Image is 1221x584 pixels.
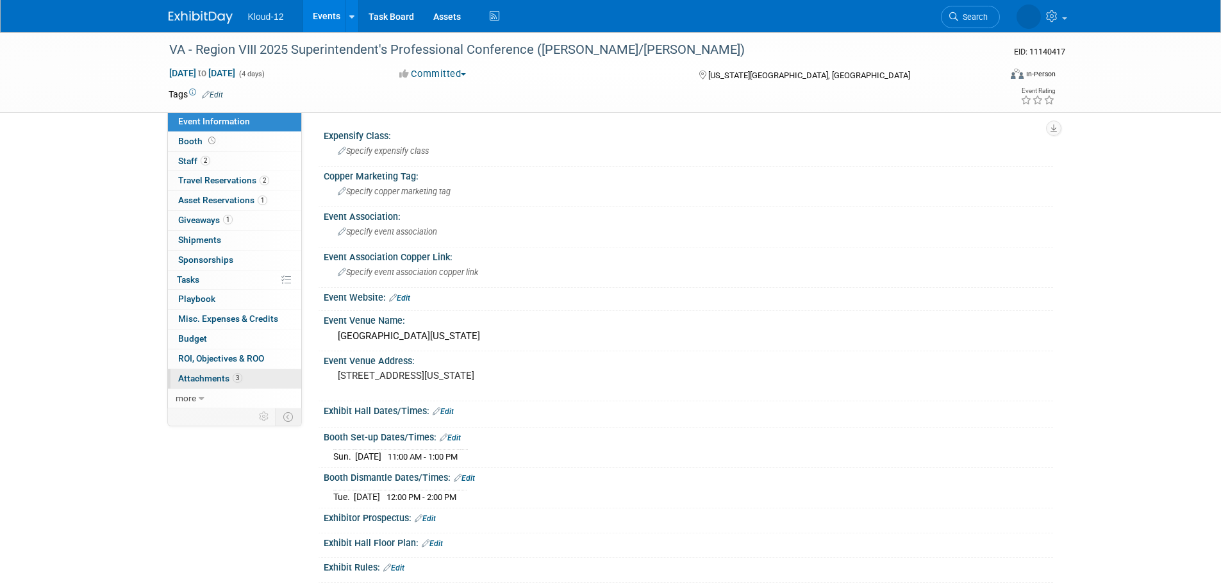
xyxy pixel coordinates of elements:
[178,215,233,225] span: Giveaways
[196,68,208,78] span: to
[708,71,910,80] span: [US_STATE][GEOGRAPHIC_DATA], [GEOGRAPHIC_DATA]
[168,251,301,270] a: Sponsorships
[168,330,301,349] a: Budget
[169,67,236,79] span: [DATE] [DATE]
[440,433,461,442] a: Edit
[941,6,1000,28] a: Search
[1020,88,1055,94] div: Event Rating
[168,132,301,151] a: Booth
[168,231,301,250] a: Shipments
[168,310,301,329] a: Misc. Expenses & Credits
[178,353,264,363] span: ROI, Objectives & ROO
[178,294,215,304] span: Playbook
[201,156,210,165] span: 2
[389,294,410,303] a: Edit
[169,11,233,24] img: ExhibitDay
[176,393,196,403] span: more
[433,407,454,416] a: Edit
[333,449,355,463] td: Sun.
[324,126,1053,142] div: Expensify Class:
[178,136,218,146] span: Booth
[223,215,233,224] span: 1
[338,146,429,156] span: Specify expensify class
[178,235,221,245] span: Shipments
[333,490,354,503] td: Tue.
[168,389,301,408] a: more
[324,468,1053,485] div: Booth Dismantle Dates/Times:
[324,247,1053,263] div: Event Association Copper Link:
[338,267,478,277] span: Specify event association copper link
[168,211,301,230] a: Giveaways1
[168,152,301,171] a: Staff2
[324,167,1053,183] div: Copper Marketing Tag:
[168,171,301,190] a: Travel Reservations2
[324,288,1053,305] div: Event Website:
[454,474,475,483] a: Edit
[202,90,223,99] a: Edit
[248,12,284,22] span: Kloud-12
[168,290,301,309] a: Playbook
[258,196,267,205] span: 1
[238,70,265,78] span: (4 days)
[324,351,1053,367] div: Event Venue Address:
[178,175,269,185] span: Travel Reservations
[324,401,1053,418] div: Exhibit Hall Dates/Times:
[275,408,301,425] td: Toggle Event Tabs
[324,207,1053,223] div: Event Association:
[178,116,250,126] span: Event Information
[1014,47,1065,56] span: Event ID: 11140417
[1011,69,1024,79] img: Format-Inperson.png
[168,191,301,210] a: Asset Reservations1
[324,428,1053,444] div: Booth Set-up Dates/Times:
[354,490,380,503] td: [DATE]
[178,373,242,383] span: Attachments
[333,326,1043,346] div: [GEOGRAPHIC_DATA][US_STATE]
[383,563,404,572] a: Edit
[260,176,269,185] span: 2
[1017,4,1041,29] img: Kelli Martines
[233,373,242,383] span: 3
[168,271,301,290] a: Tasks
[924,67,1056,86] div: Event Format
[324,508,1053,525] div: Exhibitor Prospectus:
[168,112,301,131] a: Event Information
[324,558,1053,574] div: Exhibit Rules:
[178,333,207,344] span: Budget
[253,408,276,425] td: Personalize Event Tab Strip
[958,12,988,22] span: Search
[168,369,301,388] a: Attachments3
[206,136,218,146] span: Booth not reserved yet
[178,313,278,324] span: Misc. Expenses & Credits
[395,67,471,81] button: Committed
[324,533,1053,550] div: Exhibit Hall Floor Plan:
[422,539,443,548] a: Edit
[169,88,223,101] td: Tags
[168,349,301,369] a: ROI, Objectives & ROO
[324,311,1053,327] div: Event Venue Name:
[415,514,436,523] a: Edit
[388,452,458,462] span: 11:00 AM - 1:00 PM
[386,492,456,502] span: 12:00 PM - 2:00 PM
[178,195,267,205] span: Asset Reservations
[338,370,613,381] pre: [STREET_ADDRESS][US_STATE]
[177,274,199,285] span: Tasks
[338,227,437,237] span: Specify event association
[1026,69,1056,79] div: In-Person
[338,187,451,196] span: Specify copper marketing tag
[355,449,381,463] td: [DATE]
[178,156,210,166] span: Staff
[178,254,233,265] span: Sponsorships
[165,38,981,62] div: VA - Region VIII 2025 Superintendent's Professional Conference ([PERSON_NAME]/[PERSON_NAME])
